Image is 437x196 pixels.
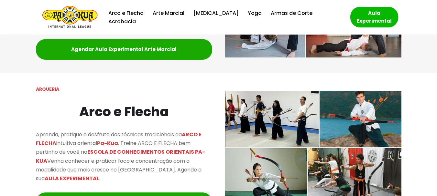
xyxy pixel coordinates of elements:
strong: ARQUERIA [36,86,59,92]
a: Arco e Flecha [108,9,144,17]
div: Menu primário [107,9,341,26]
mark: ESCOLA DE CONHECIMENTOS ORIENTAIS PA-KUA [36,148,205,164]
a: Arte Marcial [153,9,184,17]
a: Acrobacia [108,17,136,26]
a: [MEDICAL_DATA] [193,9,239,17]
mark: Pa-Kua [97,139,118,147]
mark: AULA EXPERIMENTAL [45,175,99,182]
h2: Arco e Flecha [36,101,212,122]
a: Yoga [248,9,262,17]
a: Armas de Corte [271,9,312,17]
a: Aula Experimental [350,7,398,27]
p: Aprenda, pratique e desfrute das técnicas tradicionais da intuitiva oriental . Treine ARCO E FLEC... [36,130,212,183]
a: Agendar Aula Experimental Arte Marcial [36,39,212,60]
a: Escola de Conhecimentos Orientais Pa-Kua Uma escola para toda família [39,6,97,29]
